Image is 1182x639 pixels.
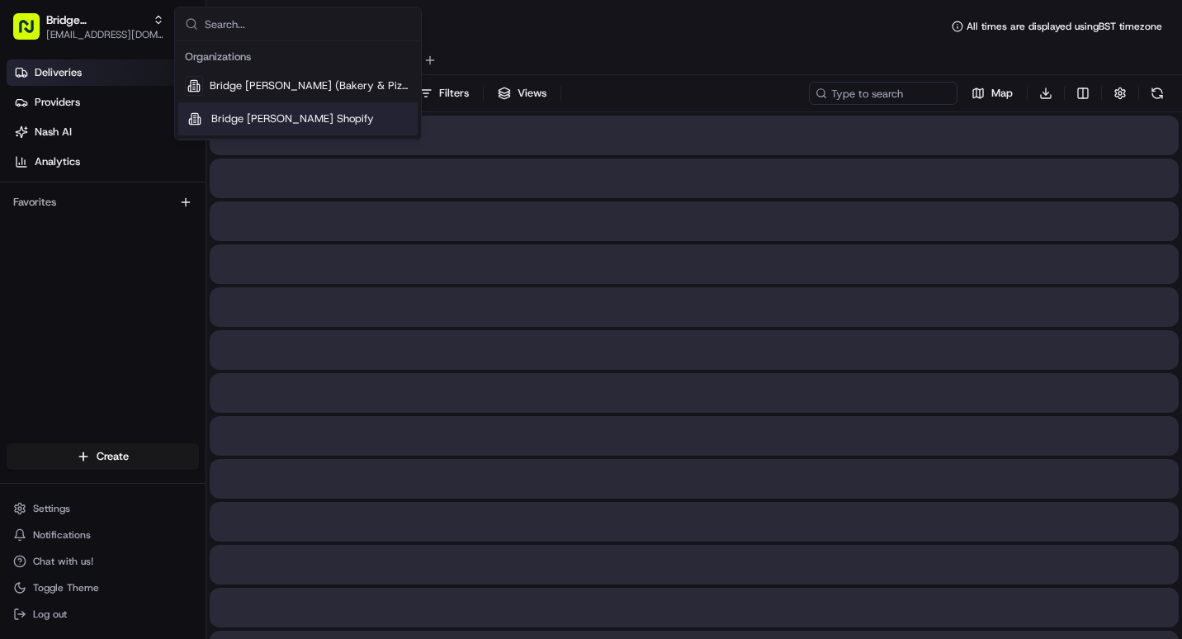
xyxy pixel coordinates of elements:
a: 💻API Documentation [133,362,272,392]
button: Map [964,82,1020,105]
input: Search... [205,7,411,40]
span: Views [518,86,546,101]
button: Refresh [1146,82,1169,105]
img: 1736555255976-a54dd68f-1ca7-489b-9aae-adbdc363a1c4 [33,301,46,315]
button: Toggle Theme [7,576,199,599]
input: Clear [43,106,272,124]
div: Start new chat [74,158,271,174]
span: [PERSON_NAME] [PERSON_NAME] [51,256,219,269]
button: Create [7,443,199,470]
span: [DATE] [146,301,180,314]
button: Start new chat [281,163,300,182]
span: Knowledge Base [33,369,126,386]
button: Filters [412,82,476,105]
span: Bridge [PERSON_NAME] Shopify [211,111,374,126]
button: Bridge [PERSON_NAME] (Bakery & Pizzeria) [46,12,146,28]
div: Suggestions [175,41,421,140]
span: Pylon [164,409,200,422]
div: Favorites [7,189,199,215]
div: We're available if you need us! [74,174,227,187]
span: Map [991,86,1013,101]
span: Log out [33,608,67,621]
span: All times are displayed using BST timezone [967,20,1162,33]
img: 1727276513143-84d647e1-66c0-4f92-a045-3c9f9f5dfd92 [35,158,64,187]
a: Deliveries [7,59,206,86]
img: Joana Marie Avellanoza [17,240,43,267]
input: Type to search [809,82,957,105]
a: 📗Knowledge Base [10,362,133,392]
span: [DATE] [231,256,265,269]
a: Analytics [7,149,206,175]
button: Bridge [PERSON_NAME] (Bakery & Pizzeria)[EMAIL_ADDRESS][DOMAIN_NAME] [7,7,171,46]
span: Bridge [PERSON_NAME] (Bakery & Pizzeria) [210,78,411,93]
span: [PERSON_NAME] [51,301,134,314]
a: Providers [7,89,206,116]
span: Providers [35,95,80,110]
span: Chat with us! [33,555,93,568]
img: Nash [17,17,50,50]
span: Notifications [33,528,91,542]
span: Deliveries [35,65,82,80]
div: 💻 [139,371,153,384]
img: 1736555255976-a54dd68f-1ca7-489b-9aae-adbdc363a1c4 [33,257,46,270]
button: Views [490,82,554,105]
span: • [137,301,143,314]
button: See all [256,211,300,231]
img: 1736555255976-a54dd68f-1ca7-489b-9aae-adbdc363a1c4 [17,158,46,187]
button: Notifications [7,523,199,547]
div: 📗 [17,371,30,384]
button: Settings [7,497,199,520]
span: • [222,256,228,269]
a: Powered byPylon [116,409,200,422]
button: [EMAIL_ADDRESS][DOMAIN_NAME] [46,28,164,41]
span: API Documentation [156,369,265,386]
span: Settings [33,502,70,515]
div: Organizations [178,45,418,69]
div: Past conversations [17,215,106,228]
span: Analytics [35,154,80,169]
img: Masood Aslam [17,285,43,311]
button: Chat with us! [7,550,199,573]
a: Nash AI [7,119,206,145]
span: Toggle Theme [33,581,99,594]
button: Log out [7,603,199,626]
p: Welcome 👋 [17,66,300,92]
span: Filters [439,86,469,101]
span: Nash AI [35,125,72,140]
span: Create [97,449,129,464]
